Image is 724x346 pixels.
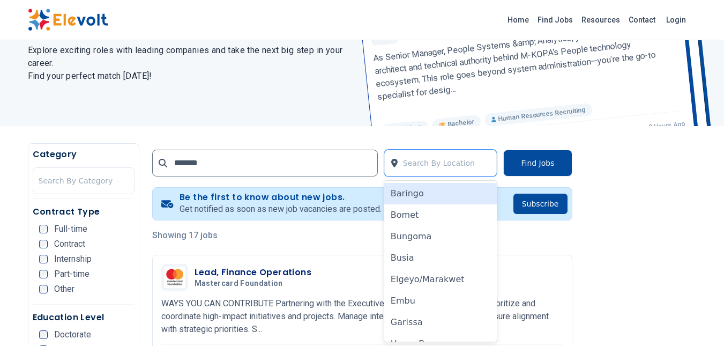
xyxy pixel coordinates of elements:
h5: Category [33,148,135,161]
div: Bomet [384,204,497,226]
img: Elevolt [28,9,108,31]
input: Internship [39,255,48,263]
a: Find Jobs [533,11,577,28]
input: Doctorate [39,330,48,339]
div: Busia [384,247,497,269]
p: Showing 17 jobs [152,229,572,242]
p: Get notified as soon as new job vacancies are posted. [180,203,382,216]
h2: Explore exciting roles with leading companies and take the next big step in your career. Find you... [28,44,349,83]
input: Part-time [39,270,48,278]
span: Part-time [54,270,89,278]
a: Login [660,9,692,31]
span: Contract [54,240,85,248]
p: WAYS YOU CAN CONTRIBUTE Partnering with the Executive Director, Program Finance Prioritize and co... [161,297,563,336]
h5: Education Level [33,311,135,324]
span: Doctorate [54,330,91,339]
a: Contact [624,11,660,28]
a: Home [503,11,533,28]
h4: Be the first to know about new jobs. [180,192,382,203]
iframe: Chat Widget [670,295,724,346]
span: Full-time [54,225,87,233]
span: Other [54,285,74,293]
button: Find Jobs [503,150,572,176]
div: Garissa [384,312,497,333]
h3: Lead, Finance Operations [195,266,312,279]
input: Full-time [39,225,48,233]
img: Mastercard Foundation [164,267,185,288]
div: Embu [384,290,497,312]
div: Elgeyo/Marakwet [384,269,497,290]
input: Contract [39,240,48,248]
span: Mastercard Foundation [195,279,283,289]
div: Baringo [384,183,497,204]
input: Other [39,285,48,293]
button: Subscribe [513,194,568,214]
span: Internship [54,255,92,263]
a: Resources [577,11,624,28]
h5: Contract Type [33,205,135,218]
div: Bungoma [384,226,497,247]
